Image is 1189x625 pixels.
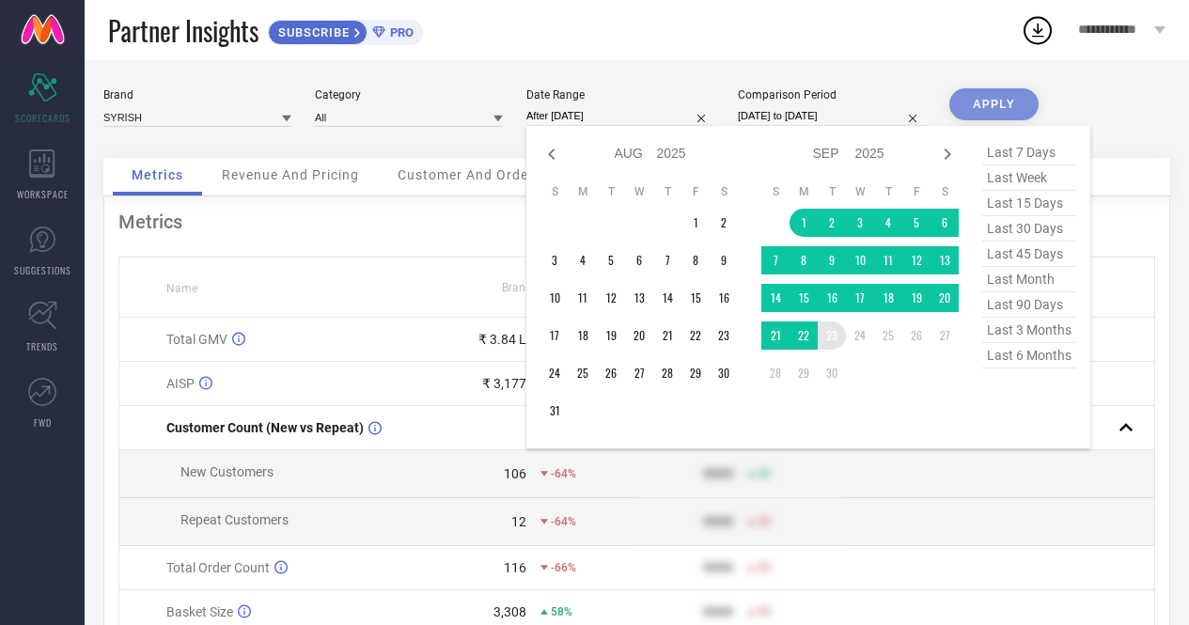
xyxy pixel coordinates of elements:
input: Select date range [526,106,714,126]
td: Mon Aug 18 2025 [569,321,597,350]
div: Open download list [1021,13,1055,47]
td: Tue Sep 09 2025 [818,246,846,274]
td: Fri Aug 22 2025 [681,321,710,350]
td: Sat Aug 16 2025 [710,284,738,312]
span: 50 [758,515,771,528]
td: Sat Sep 20 2025 [931,284,959,312]
span: 50 [758,467,771,480]
span: Repeat Customers [180,512,289,527]
div: 3,308 [493,604,526,619]
td: Mon Sep 29 2025 [790,359,818,387]
span: SUBSCRIBE [269,25,354,39]
td: Sat Sep 27 2025 [931,321,959,350]
span: New Customers [180,464,274,479]
span: last month [982,267,1076,292]
span: last 7 days [982,140,1076,165]
span: Customer And Orders [398,167,541,182]
td: Thu Sep 04 2025 [874,209,902,237]
th: Tuesday [597,184,625,199]
th: Friday [681,184,710,199]
span: FWD [34,415,52,430]
td: Mon Sep 22 2025 [790,321,818,350]
td: Thu Sep 11 2025 [874,246,902,274]
span: Revenue And Pricing [222,167,359,182]
td: Wed Aug 20 2025 [625,321,653,350]
td: Tue Sep 16 2025 [818,284,846,312]
td: Thu Aug 07 2025 [653,246,681,274]
span: PRO [385,25,414,39]
td: Sat Aug 02 2025 [710,209,738,237]
span: Total GMV [166,332,227,347]
span: last 3 months [982,318,1076,343]
th: Saturday [931,184,959,199]
td: Tue Sep 23 2025 [818,321,846,350]
span: Customer Count (New vs Repeat) [166,420,364,435]
td: Fri Sep 26 2025 [902,321,931,350]
td: Tue Sep 02 2025 [818,209,846,237]
td: Fri Sep 19 2025 [902,284,931,312]
td: Sun Sep 28 2025 [761,359,790,387]
span: last 6 months [982,343,1076,368]
span: 50 [758,561,771,574]
div: Date Range [526,88,714,102]
a: SUBSCRIBEPRO [268,15,423,45]
td: Sun Sep 14 2025 [761,284,790,312]
td: Sun Sep 21 2025 [761,321,790,350]
span: Basket Size [166,604,233,619]
span: AISP [166,376,195,391]
td: Wed Sep 03 2025 [846,209,874,237]
td: Mon Sep 15 2025 [790,284,818,312]
th: Sunday [540,184,569,199]
span: -64% [551,467,576,480]
span: TRENDS [26,339,58,353]
div: 9999 [703,604,733,619]
span: last 30 days [982,216,1076,242]
td: Sat Sep 06 2025 [931,209,959,237]
td: Mon Sep 08 2025 [790,246,818,274]
td: Tue Aug 26 2025 [597,359,625,387]
th: Wednesday [846,184,874,199]
td: Wed Sep 17 2025 [846,284,874,312]
span: Total Order Count [166,560,270,575]
td: Tue Aug 05 2025 [597,246,625,274]
td: Fri Aug 01 2025 [681,209,710,237]
td: Thu Sep 25 2025 [874,321,902,350]
th: Tuesday [818,184,846,199]
span: Metrics [132,167,183,182]
td: Fri Aug 15 2025 [681,284,710,312]
span: WORKSPACE [17,187,69,201]
td: Sun Sep 07 2025 [761,246,790,274]
td: Sat Aug 23 2025 [710,321,738,350]
td: Wed Aug 27 2025 [625,359,653,387]
span: Partner Insights [108,11,258,50]
div: ₹ 3.84 L [478,332,526,347]
td: Sun Aug 24 2025 [540,359,569,387]
td: Fri Aug 29 2025 [681,359,710,387]
td: Wed Aug 13 2025 [625,284,653,312]
input: Select comparison period [738,106,926,126]
th: Thursday [874,184,902,199]
span: Brand Value [502,281,564,294]
td: Fri Sep 05 2025 [902,209,931,237]
th: Monday [569,184,597,199]
span: SUGGESTIONS [14,263,71,277]
td: Mon Aug 04 2025 [569,246,597,274]
span: last 45 days [982,242,1076,267]
td: Mon Aug 25 2025 [569,359,597,387]
th: Friday [902,184,931,199]
td: Wed Sep 10 2025 [846,246,874,274]
div: Brand [103,88,291,102]
td: Thu Sep 18 2025 [874,284,902,312]
td: Sun Aug 31 2025 [540,397,569,425]
td: Thu Aug 28 2025 [653,359,681,387]
div: ₹ 3,177 [482,376,526,391]
td: Tue Aug 12 2025 [597,284,625,312]
div: 106 [504,466,526,481]
td: Sat Sep 13 2025 [931,246,959,274]
td: Sat Aug 30 2025 [710,359,738,387]
td: Sun Aug 10 2025 [540,284,569,312]
span: 50 [758,605,771,618]
td: Fri Sep 12 2025 [902,246,931,274]
td: Tue Aug 19 2025 [597,321,625,350]
div: Category [315,88,503,102]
